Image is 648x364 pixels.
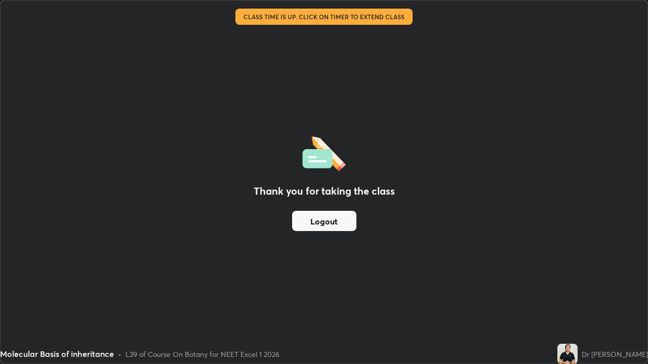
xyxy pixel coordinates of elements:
[557,344,578,364] img: 939090d24aec46418f62377158e57063.jpg
[582,349,648,359] div: Dr [PERSON_NAME]
[254,184,395,199] h2: Thank you for taking the class
[118,349,121,359] div: •
[292,211,356,231] button: Logout
[302,133,346,171] img: offlineFeedback.1438e8b3.svg
[126,349,279,359] div: L39 of Course On Botany for NEET Excel 1 2026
